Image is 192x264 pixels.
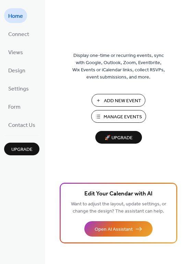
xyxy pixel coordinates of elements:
[8,29,29,40] span: Connect
[4,63,29,77] a: Design
[8,84,29,94] span: Settings
[8,11,23,22] span: Home
[84,189,153,199] span: Edit Your Calendar with AI
[11,146,33,153] span: Upgrade
[4,143,39,155] button: Upgrade
[91,110,146,123] button: Manage Events
[95,226,133,233] span: Open AI Assistant
[8,102,21,112] span: Form
[72,52,165,81] span: Display one-time or recurring events, sync with Google, Outlook, Zoom, Eventbrite, Wix Events or ...
[4,45,27,59] a: Views
[92,94,145,107] button: Add New Event
[8,47,23,58] span: Views
[104,97,141,105] span: Add New Event
[104,113,142,121] span: Manage Events
[8,65,25,76] span: Design
[4,117,39,132] a: Contact Us
[4,81,33,96] a: Settings
[4,26,33,41] a: Connect
[8,120,35,131] span: Contact Us
[99,133,138,143] span: 🚀 Upgrade
[71,200,166,216] span: Want to adjust the layout, update settings, or change the design? The assistant can help.
[4,8,27,23] a: Home
[4,99,25,114] a: Form
[84,221,153,237] button: Open AI Assistant
[95,131,142,144] button: 🚀 Upgrade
